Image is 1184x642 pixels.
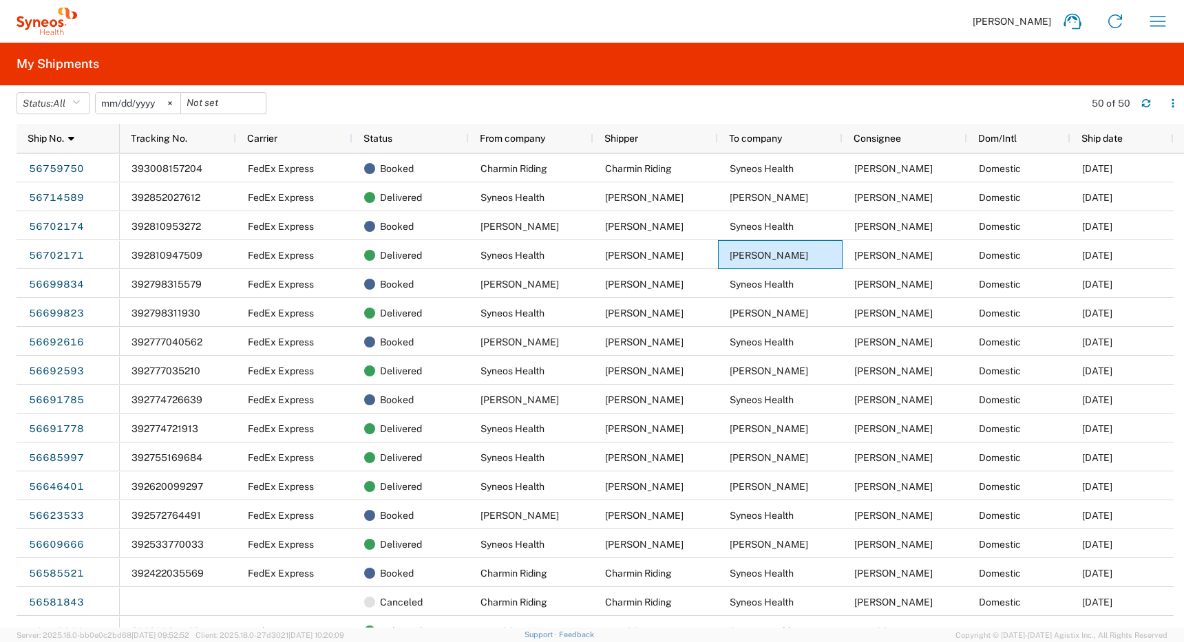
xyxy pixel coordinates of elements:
[17,631,189,639] span: Server: 2025.18.0-bb0e0c2bd68
[730,250,808,261] span: Rosalee Salacup
[854,423,933,434] span: Shireen Kahai
[605,568,672,579] span: Charmin Riding
[380,241,422,270] span: Delivered
[131,192,200,203] span: 392852027612
[248,192,314,203] span: FedEx Express
[729,133,782,144] span: To company
[605,250,684,261] span: Shaun Villafana
[28,245,85,267] a: 56702171
[480,365,545,376] span: Syneos Health
[131,279,202,290] span: 392798315579
[1082,539,1112,550] span: 08/27/2025
[131,394,202,405] span: 392774726639
[1082,597,1112,608] span: 09/05/2025
[979,308,1021,319] span: Domestic
[195,631,344,639] span: Client: 2025.18.0-27d3021
[380,356,422,385] span: Delivered
[480,625,559,636] span: Stuti Dwivedi
[480,336,559,347] span: Arfan Afzal
[28,133,64,144] span: Ship No.
[1081,133,1123,144] span: Ship date
[605,423,684,434] span: Shaun Villafana
[854,625,933,636] span: Shaun Villafana
[730,394,794,405] span: Syneos Health
[248,625,314,636] span: FedEx Express
[854,336,933,347] span: Shaun Villafana
[131,539,204,550] span: 392533770033
[854,133,901,144] span: Consignee
[1082,221,1112,232] span: 09/04/2025
[730,423,808,434] span: Shireen Kahai
[854,250,933,261] span: Rosalee Salacup
[131,365,200,376] span: 392777035210
[1082,568,1112,579] span: 08/25/2025
[605,481,684,492] span: Shaun Villafana
[1082,423,1112,434] span: 09/03/2025
[979,568,1021,579] span: Domestic
[380,559,414,588] span: Booked
[854,510,933,521] span: Shaun Villafana
[28,447,85,469] a: 56685997
[605,597,672,608] span: Charmin Riding
[380,414,422,443] span: Delivered
[380,328,414,356] span: Booked
[181,93,266,114] input: Not set
[131,308,200,319] span: 392798311930
[605,192,684,203] span: Shaun Villafana
[480,423,545,434] span: Syneos Health
[131,423,198,434] span: 392774721913
[480,221,559,232] span: Rosalee Salacup
[480,192,545,203] span: Syneos Health
[979,510,1021,521] span: Domestic
[480,568,547,579] span: Charmin Riding
[28,332,85,354] a: 56692616
[248,394,314,405] span: FedEx Express
[730,510,794,521] span: Syneos Health
[131,163,202,174] span: 393008157204
[605,308,684,319] span: Shaun Villafana
[1082,365,1112,376] span: 09/03/2025
[380,472,422,501] span: Delivered
[28,505,85,527] a: 56623533
[480,308,545,319] span: Syneos Health
[131,452,202,463] span: 392755169684
[605,394,684,405] span: Shireen Kahai
[248,163,314,174] span: FedEx Express
[248,365,314,376] span: FedEx Express
[979,163,1021,174] span: Domestic
[17,56,99,72] h2: My Shipments
[730,308,808,319] span: Anna Leonov
[979,481,1021,492] span: Domestic
[1082,308,1112,319] span: 09/03/2025
[730,336,794,347] span: Syneos Health
[1082,250,1112,261] span: 09/04/2025
[28,216,85,238] a: 56702174
[979,539,1021,550] span: Domestic
[363,133,392,144] span: Status
[131,133,187,144] span: Tracking No.
[979,597,1021,608] span: Domestic
[248,250,314,261] span: FedEx Express
[248,539,314,550] span: FedEx Express
[28,361,85,383] a: 56692593
[979,625,1021,636] span: Domestic
[131,631,189,639] span: [DATE] 09:52:52
[979,279,1021,290] span: Domestic
[28,534,85,556] a: 56609666
[854,597,933,608] span: Shaun Villafana
[131,336,202,347] span: 392777040562
[28,389,85,411] a: 56691785
[604,133,638,144] span: Shipper
[730,192,808,203] span: Joseph, Nelcy
[28,418,85,440] a: 56691778
[605,221,684,232] span: Rosalee Salacup
[380,212,414,241] span: Booked
[1082,510,1112,521] span: 08/29/2025
[973,15,1051,28] span: [PERSON_NAME]
[131,250,202,261] span: 392810947509
[730,221,794,232] span: Syneos Health
[978,133,1017,144] span: Dom/Intl
[131,481,203,492] span: 392620099297
[480,133,545,144] span: From company
[131,221,201,232] span: 392810953272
